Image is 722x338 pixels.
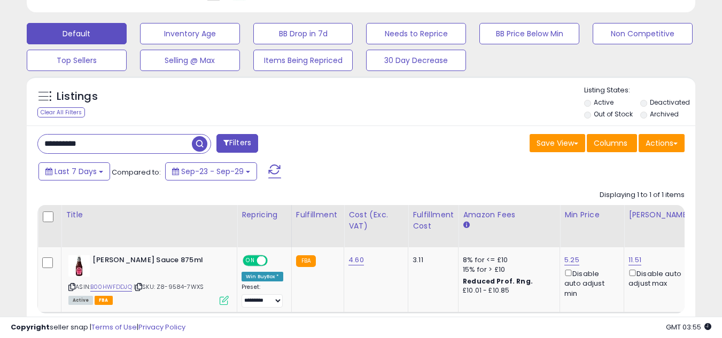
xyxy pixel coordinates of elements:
a: 11.51 [628,255,641,265]
div: Cost (Exc. VAT) [348,209,403,232]
div: Clear All Filters [37,107,85,117]
div: Repricing [242,209,287,221]
a: 4.60 [348,255,364,265]
label: Out of Stock [594,109,633,119]
span: Last 7 Days [55,166,97,177]
div: Win BuyBox * [242,272,283,281]
button: Last 7 Days [38,162,110,180]
b: [PERSON_NAME] Sauce 875ml [92,255,222,268]
div: seller snap | | [11,323,185,333]
div: Displaying 1 to 1 of 1 items [600,190,685,200]
label: Deactivated [650,98,690,107]
p: Listing States: [584,85,695,96]
button: Inventory Age [140,23,240,44]
div: ASIN: [68,255,229,304]
span: FBA [95,296,113,305]
img: 317mxChb6CL._SL40_.jpg [68,255,90,277]
div: Title [66,209,232,221]
span: Columns [594,138,627,148]
button: Needs to Reprice [366,23,466,44]
button: Items Being Repriced [253,50,353,71]
div: £10.01 - £10.85 [463,286,552,295]
span: Compared to: [112,167,161,177]
a: Terms of Use [91,322,137,332]
div: 8% for <= £10 [463,255,552,265]
div: Disable auto adjust max [628,268,688,288]
span: OFF [266,256,283,265]
button: Actions [639,134,685,152]
button: Selling @ Max [140,50,240,71]
button: Non Competitive [593,23,693,44]
button: Columns [587,134,637,152]
button: 30 Day Decrease [366,50,466,71]
div: [PERSON_NAME] [628,209,692,221]
button: Sep-23 - Sep-29 [165,162,257,180]
button: Save View [530,134,585,152]
button: Top Sellers [27,50,127,71]
span: All listings currently available for purchase on Amazon [68,296,93,305]
small: FBA [296,255,316,267]
div: Amazon Fees [463,209,555,221]
div: Disable auto adjust min [564,268,616,298]
b: Reduced Prof. Rng. [463,277,533,286]
div: 15% for > £10 [463,265,552,274]
button: BB Drop in 7d [253,23,353,44]
a: B00HWFDDJQ [90,282,132,292]
span: Sep-23 - Sep-29 [181,166,244,177]
span: ON [244,256,257,265]
h5: Listings [57,89,98,104]
button: BB Price Below Min [479,23,579,44]
a: Privacy Policy [138,322,185,332]
button: Default [27,23,127,44]
label: Active [594,98,614,107]
div: Fulfillment Cost [413,209,454,232]
strong: Copyright [11,322,50,332]
button: Filters [216,134,258,153]
span: | SKU: Z8-9584-7WXS [134,282,204,291]
div: Preset: [242,284,283,308]
label: Archived [650,109,679,119]
span: 2025-10-7 03:55 GMT [666,322,711,332]
small: Amazon Fees. [463,221,469,230]
div: Min Price [564,209,619,221]
div: 3.11 [413,255,450,265]
div: Fulfillment [296,209,339,221]
a: 5.25 [564,255,579,265]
